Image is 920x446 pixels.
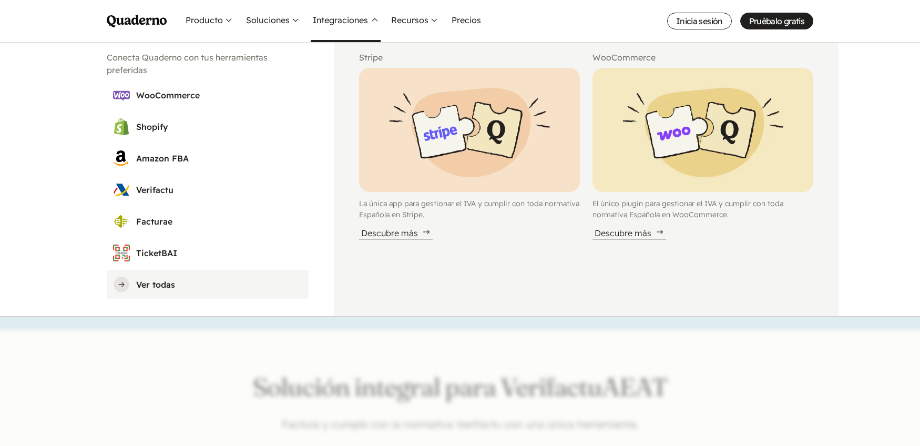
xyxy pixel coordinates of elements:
[592,68,813,192] img: Pieces of a puzzle with WooCommerce and Quaderno logos
[107,270,309,299] a: Ver todas
[107,207,309,236] a: Facturae
[107,51,309,76] h2: Conecta Quaderno con tus herramientas preferidas
[107,112,309,141] a: Shopify
[359,51,580,64] h2: Stripe
[136,278,302,291] h3: Ver todas
[107,175,309,205] a: Verifactu
[107,238,309,268] a: TicketBAI
[592,51,813,64] h2: WooCommerce
[107,80,309,110] a: WooCommerce
[136,152,302,165] h3: Amazon FBA
[740,13,813,29] a: Pruébalo gratis
[136,215,302,228] h3: Facturae
[667,13,732,29] a: Inicia sesión
[107,144,309,173] a: Amazon FBA
[592,227,666,240] div: Descubre más
[136,184,302,196] h3: Verifactu
[359,227,433,240] div: Descubre más
[136,247,302,259] h3: TicketBAI
[359,198,580,220] p: La única app para gestionar el IVA y cumplir con toda normativa Española en Stripe.
[136,120,302,133] h3: Shopify
[592,68,813,240] a: Pieces of a puzzle with WooCommerce and Quaderno logosEl único plugin para gestionar el IVA y cum...
[592,198,813,220] p: El único plugin para gestionar el IVA y cumplir con toda normativa Española en WooCommerce.
[359,68,580,192] img: Pieces of a puzzle with Stripe and Quaderno logos
[359,68,580,240] a: Pieces of a puzzle with Stripe and Quaderno logosLa única app para gestionar el IVA y cumplir con...
[136,89,302,102] h3: WooCommerce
